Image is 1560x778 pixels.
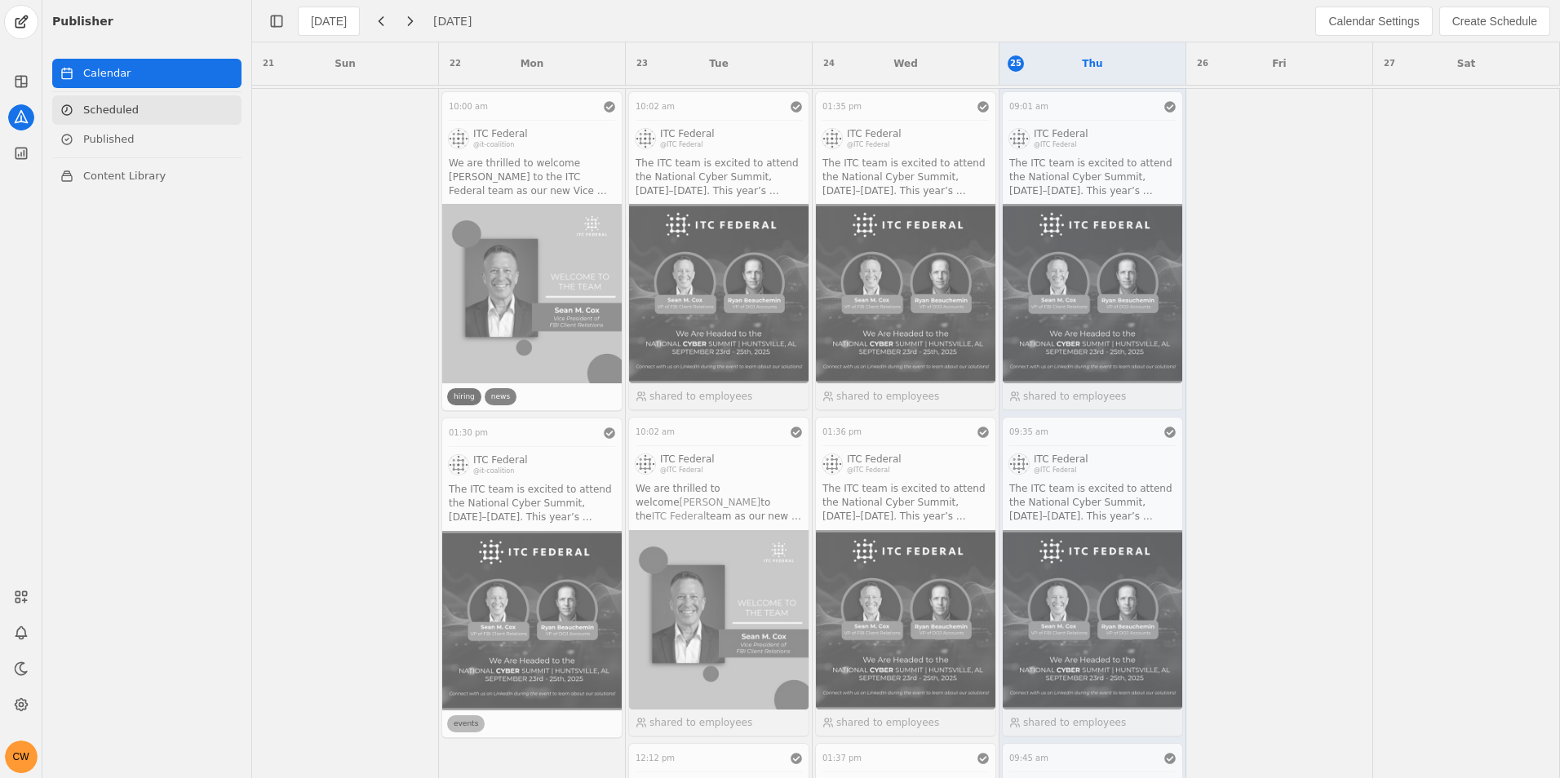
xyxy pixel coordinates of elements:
[893,55,918,72] div: Wed
[709,55,729,72] div: Tue
[1328,13,1419,29] span: Calendar Settings
[1194,55,1211,72] div: 26
[1452,13,1537,29] span: Create Schedule
[311,13,347,29] div: [DATE]
[447,55,463,72] div: 22
[1008,55,1024,72] div: 25
[1082,55,1102,72] div: Thu
[634,55,650,72] div: 23
[1439,7,1550,36] button: Create Schedule
[335,55,356,72] div: Sun
[1381,55,1398,72] div: 27
[1457,55,1475,72] div: Sat
[52,161,242,191] a: Content Library
[52,95,242,125] a: Scheduled
[1315,7,1432,36] button: Calendar Settings
[433,13,472,29] div: [DATE]
[821,55,837,72] div: 24
[298,7,360,36] button: [DATE]
[52,125,242,154] a: Published
[521,55,544,72] div: Mon
[260,55,277,72] div: 21
[5,740,38,773] button: CW
[1272,55,1286,72] div: Fri
[52,59,242,88] a: Calendar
